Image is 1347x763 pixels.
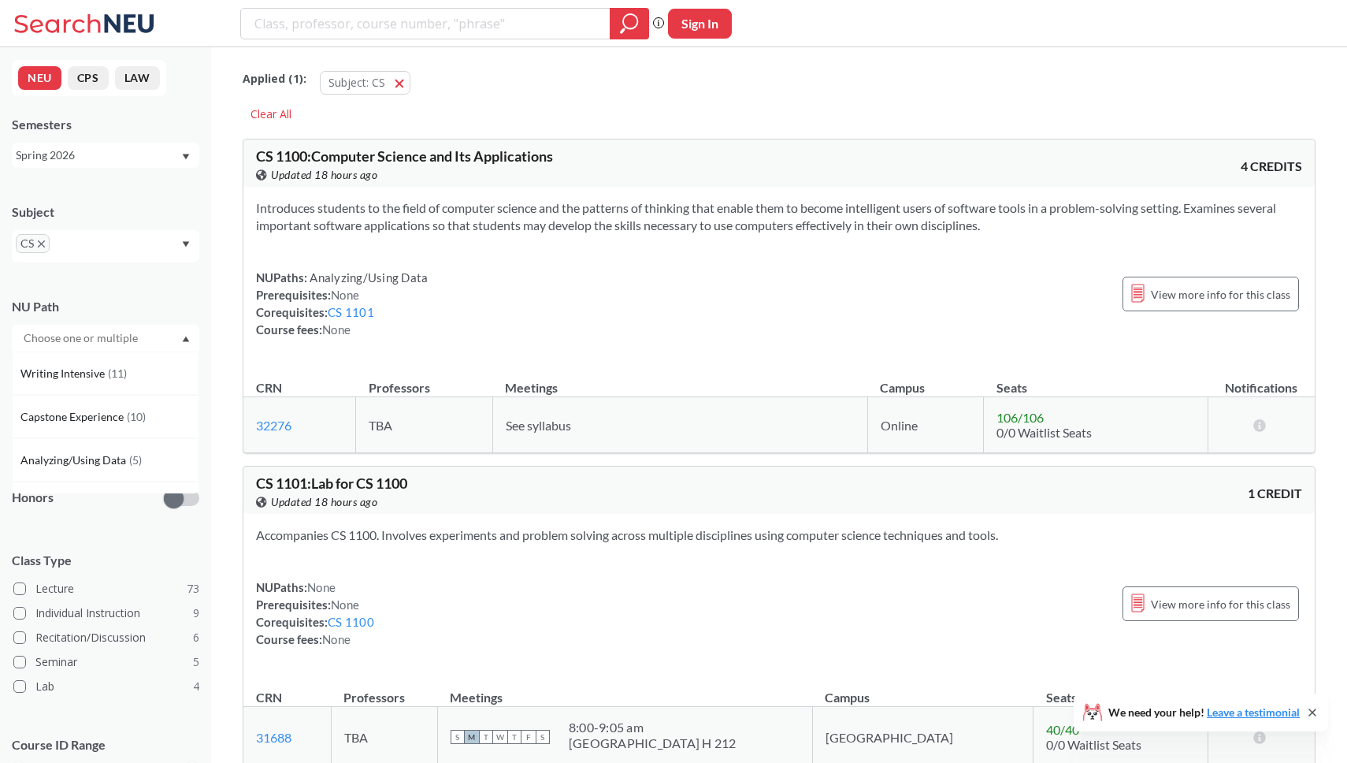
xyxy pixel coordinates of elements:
[256,730,291,745] a: 31688
[1046,722,1079,737] span: 40 / 40
[1208,673,1315,707] th: Notifications
[243,70,306,87] span: Applied ( 1 ):
[256,199,1302,234] section: Introduces students to the field of computer science and the patterns of thinking that enable the...
[12,143,199,168] div: Spring 2026Dropdown arrow
[12,116,199,133] div: Semesters
[16,329,148,348] input: Choose one or multiple
[193,605,199,622] span: 9
[1033,673,1208,707] th: Seats
[867,363,984,397] th: Campus
[867,397,984,453] td: Online
[996,425,1092,440] span: 0/0 Waitlist Seats
[12,489,54,507] p: Honors
[13,603,199,623] label: Individual Instruction
[996,410,1044,425] span: 106 / 106
[1248,485,1302,502] span: 1 CREDIT
[328,305,374,319] a: CS 1101
[256,379,282,396] div: CRN
[668,9,732,39] button: Sign In
[12,736,199,754] p: Course ID Range
[328,615,374,629] a: CS 1100
[812,673,1033,707] th: Campus
[322,322,351,337] span: None
[115,66,160,90] button: LAW
[331,597,359,612] span: None
[182,336,190,342] svg: Dropdown arrow
[331,288,359,302] span: None
[38,240,45,248] svg: X to remove pill
[328,75,385,90] span: Subject: CS
[256,527,1302,544] section: Accompanies CS 1100. Involves experiments and problem solving across multiple disciplines using c...
[451,730,465,744] span: S
[620,13,639,35] svg: magnifying glass
[536,730,550,744] span: S
[610,8,649,39] div: magnifying glass
[569,720,737,735] div: 8:00 - 9:05 am
[253,10,599,37] input: Class, professor, course number, "phrase"
[256,147,553,165] span: CS 1100 : Computer Science and Its Applications
[256,475,407,492] span: CS 1101 : Lab for CS 1100
[1207,705,1300,719] a: Leave a testimonial
[187,580,199,597] span: 73
[307,580,336,594] span: None
[20,408,127,426] span: Capstone Experience
[182,154,190,160] svg: Dropdown arrow
[129,453,142,467] span: ( 5 )
[984,363,1208,397] th: Seats
[256,418,291,433] a: 32276
[271,166,377,184] span: Updated 18 hours ago
[243,102,299,126] div: Clear All
[68,66,109,90] button: CPS
[356,397,492,453] td: TBA
[193,678,199,695] span: 4
[1108,707,1300,718] span: We need your help!
[506,418,571,433] span: See syllabus
[507,730,521,744] span: T
[569,735,737,751] div: [GEOGRAPHIC_DATA] H 212
[20,452,129,469] span: Analyzing/Using Data
[13,579,199,599] label: Lecture
[271,493,377,511] span: Updated 18 hours ago
[193,629,199,646] span: 6
[492,363,867,397] th: Meetings
[182,241,190,248] svg: Dropdown arrow
[521,730,536,744] span: F
[465,730,479,744] span: M
[12,325,199,352] div: Dropdown arrowWriting Intensive(11)Capstone Experience(10)Analyzing/Using Data(5)Formal/Quant Rea...
[13,676,199,697] label: Lab
[12,203,199,221] div: Subject
[1151,594,1290,614] span: View more info for this class
[127,410,146,423] span: ( 10 )
[322,632,351,646] span: None
[193,653,199,671] span: 5
[1151,285,1290,304] span: View more info for this class
[356,363,492,397] th: Professors
[20,365,108,382] span: Writing Intensive
[493,730,507,744] span: W
[1208,363,1315,397] th: Notifications
[1046,737,1141,752] span: 0/0 Waitlist Seats
[13,652,199,672] label: Seminar
[256,579,374,648] div: NUPaths: Prerequisites: Corequisites: Course fees:
[108,367,127,380] span: ( 11 )
[12,552,199,569] span: Class Type
[320,71,410,95] button: Subject: CS
[256,689,282,706] div: CRN
[479,730,493,744] span: T
[16,234,50,253] span: CSX to remove pill
[18,66,61,90] button: NEU
[307,270,428,285] span: Analyzing/Using Data
[12,298,199,315] div: NU Path
[331,673,437,707] th: Professors
[1241,158,1302,175] span: 4 CREDITS
[16,147,180,164] div: Spring 2026
[256,269,428,338] div: NUPaths: Prerequisites: Corequisites: Course fees:
[13,627,199,648] label: Recitation/Discussion
[437,673,812,707] th: Meetings
[12,230,199,262] div: CSX to remove pillDropdown arrow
